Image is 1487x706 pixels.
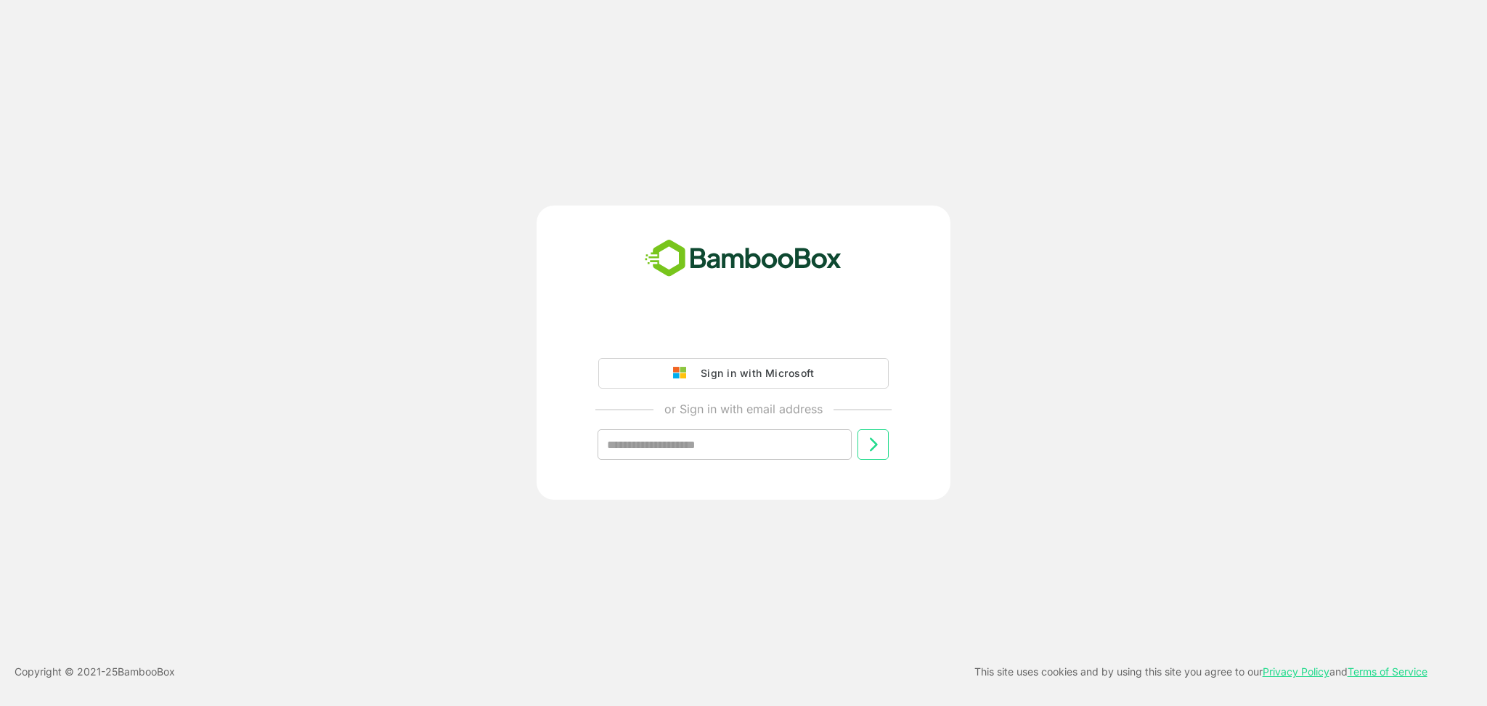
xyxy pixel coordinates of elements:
[1348,665,1427,678] a: Terms of Service
[673,367,693,380] img: google
[637,235,850,283] img: bamboobox
[598,358,889,389] button: Sign in with Microsoft
[974,663,1427,681] p: This site uses cookies and by using this site you agree to our and
[15,663,175,681] p: Copyright © 2021- 25 BambooBox
[1263,665,1329,678] a: Privacy Policy
[664,400,823,418] p: or Sign in with email address
[693,364,814,383] div: Sign in with Microsoft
